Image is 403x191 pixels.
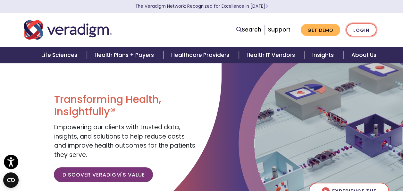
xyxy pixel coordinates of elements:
[239,47,305,63] a: Health IT Vendors
[164,47,239,63] a: Healthcare Providers
[54,93,197,118] h1: Transforming Health, Insightfully®
[343,47,384,63] a: About Us
[305,47,343,63] a: Insights
[236,25,261,34] a: Search
[135,3,268,9] a: The Veradigm Network: Recognized for Excellence in [DATE]Learn More
[87,47,164,63] a: Health Plans + Payers
[24,19,112,41] img: Veradigm logo
[346,23,376,37] a: Login
[54,167,153,182] a: Discover Veradigm's Value
[3,172,19,188] button: Open CMP widget
[54,123,195,159] span: Empowering our clients with trusted data, insights, and solutions to help reduce costs and improv...
[34,47,87,63] a: Life Sciences
[265,3,268,9] span: Learn More
[301,24,340,36] a: Get Demo
[268,26,290,33] a: Support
